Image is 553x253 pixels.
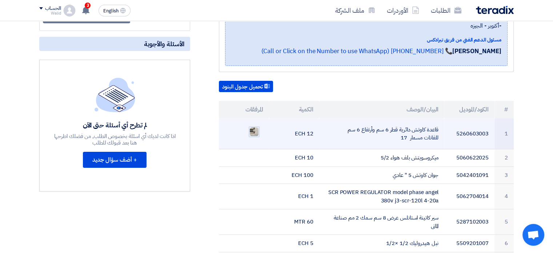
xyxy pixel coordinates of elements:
div: لم تطرح أي أسئلة حتى الآن [53,121,177,129]
td: 10 ECH [269,149,319,167]
th: المرفقات [219,101,269,118]
a: الأوردرات [381,2,425,19]
span: الأسئلة والأجوبة [144,40,184,48]
td: 6 [494,235,514,252]
img: empty_state_list.svg [95,78,135,112]
span: الجيزة, [GEOGRAPHIC_DATA] ,مبنى بى وان - كابيتال [GEOGRAPHIC_DATA] - الشيخ زايد -أكتوبر - الجيزه [231,13,501,30]
th: الكمية [269,101,319,118]
td: 5 ECH [269,235,319,252]
img: Teradix logo [476,6,514,14]
td: 3 [494,166,514,184]
div: اذا كانت لديك أي اسئلة بخصوص الطلب, من فضلك اطرحها هنا بعد قبولك للطلب [53,133,177,146]
td: ميكروسويتش بلف هواء 5/2 [319,149,445,167]
td: SCR POWER REGULATOR model phase angel 380v j3-scr-120l 4-20a [319,184,445,209]
div: Walid [39,11,61,15]
td: 5509201007 [444,235,494,252]
a: 📞 [PHONE_NUMBER] (Call or Click on the Number to use WhatsApp) [261,47,452,56]
td: 2 [494,149,514,167]
td: 5260603003 [444,118,494,149]
th: البيان/الوصف [319,101,445,118]
th: # [494,101,514,118]
th: الكود/الموديل [444,101,494,118]
td: 60 MTR [269,209,319,235]
div: دردشة مفتوحة [522,224,544,246]
div: مسئول الدعم الفني من فريق تيرادكس [231,36,501,44]
td: 5 [494,209,514,235]
td: سير كاتينة استانلس عرض 8 سم سمك 2 مم صناعة المانى [319,209,445,235]
td: 5287102003 [444,209,494,235]
img: profile_test.png [64,5,75,16]
td: جوان كاوتش 5 " عادي [319,166,445,184]
td: 5060622025 [444,149,494,167]
span: English [103,8,119,13]
button: تحميل جدول البنود [219,81,273,92]
td: 5062704014 [444,184,494,209]
td: 12 ECH [269,118,319,149]
div: الحساب [45,5,61,12]
span: 3 [85,3,91,8]
td: قاعدة كاوتش دائرية قطر 6 سم وأرتفاع 6 سم للفانات مسمار 17 [319,118,445,149]
td: نبل هيدروليك 1/2 ×1/2 [319,235,445,252]
a: الطلبات [425,2,467,19]
button: + أضف سؤال جديد [83,152,147,168]
td: 1 ECH [269,184,319,209]
a: ملف الشركة [329,2,381,19]
img: WhatsApp_Image__at__PM_1759154153835.jpeg [249,127,259,137]
td: 5042401091 [444,166,494,184]
td: 1 [494,118,514,149]
button: English [99,5,131,16]
td: 4 [494,184,514,209]
td: 100 ECH [269,166,319,184]
strong: [PERSON_NAME] [452,47,501,56]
